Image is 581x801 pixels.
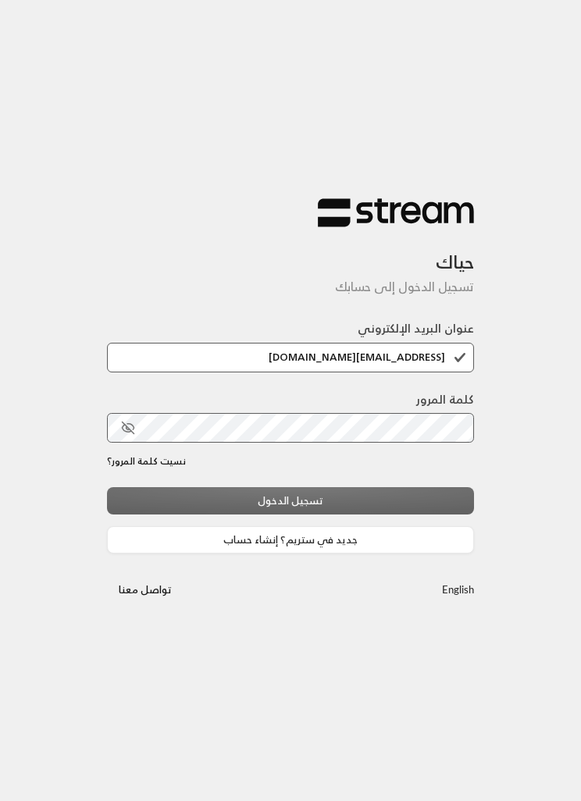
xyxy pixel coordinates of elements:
button: تواصل معنا [107,577,184,604]
h5: تسجيل الدخول إلى حسابك [107,279,474,294]
h3: حياك [107,228,474,273]
img: Stream Logo [318,198,474,228]
a: English [442,577,474,604]
label: عنوان البريد الإلكتروني [358,320,474,338]
a: جديد في ستريم؟ إنشاء حساب [107,526,474,554]
label: كلمة المرور [416,391,474,409]
button: toggle password visibility [115,415,141,441]
a: تواصل معنا [107,581,184,599]
a: نسيت كلمة المرور؟ [107,454,186,468]
input: اكتب بريدك الإلكتروني هنا [107,343,474,372]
